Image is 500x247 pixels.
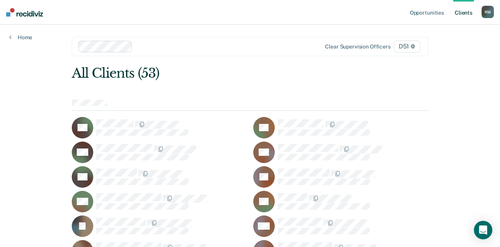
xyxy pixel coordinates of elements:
div: R M [482,6,494,18]
div: All Clients (53) [72,65,357,81]
img: Recidiviz [6,8,43,17]
a: Home [9,34,32,41]
div: Clear supervision officers [325,43,390,50]
button: RM [482,6,494,18]
span: D51 [394,40,420,53]
div: Open Intercom Messenger [474,221,492,239]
